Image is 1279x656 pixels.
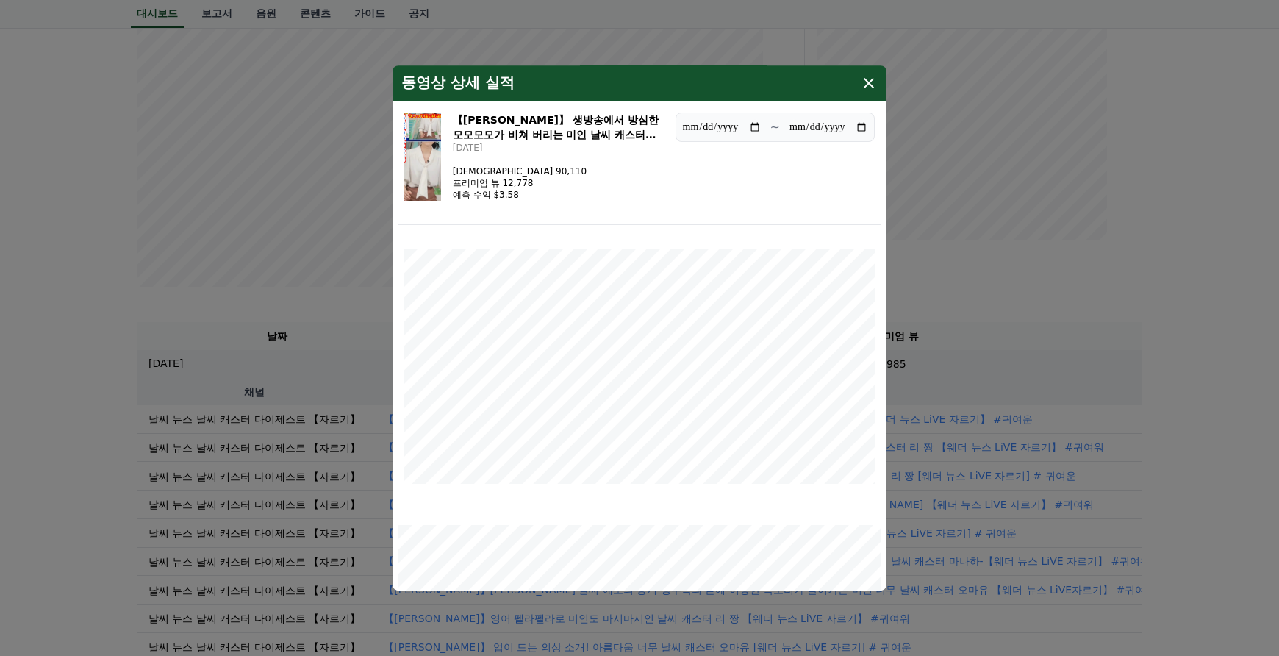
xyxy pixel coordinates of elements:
[453,178,534,188] font: 프리미엄 뷰 12,778
[453,190,519,200] font: 예측 수익 $3.58
[393,65,886,591] div: modal
[453,114,659,170] font: 【[PERSON_NAME]】 생방송에서 방심한 모모모모가 비쳐 버리는 미인 날씨 캐스터 [PERSON_NAME] 【웨더 뉴스 LiVE 자르기】 #귀여운
[770,120,780,134] font: ~
[401,74,515,91] font: 동영상 상세 실적
[404,113,441,201] img: 【아오하라 모모카】 생방송에서 방심한 모모모모가 비쳐 버리는 미인 날씨 캐스터 쇼하라 모모핀 【웨더 뉴스 LiVE 자르기】 #귀여운
[453,166,587,177] font: [DEMOGRAPHIC_DATA] 90,110
[453,143,483,153] font: [DATE]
